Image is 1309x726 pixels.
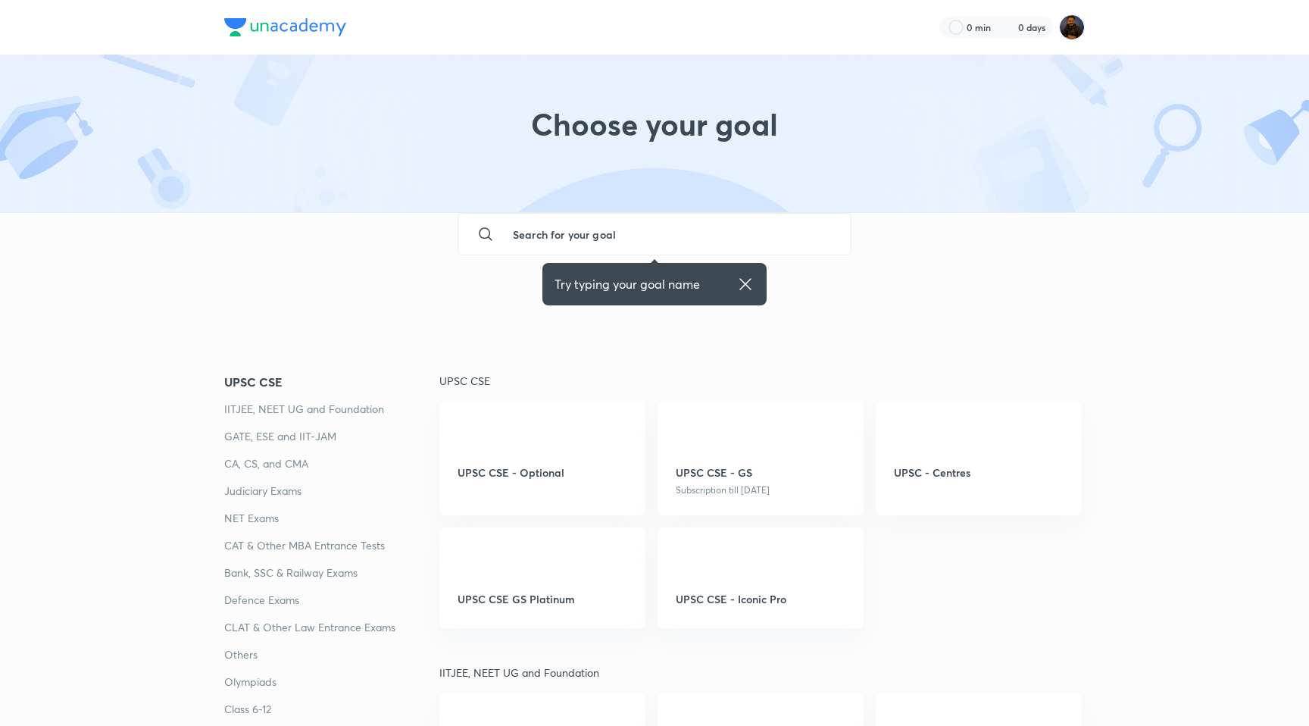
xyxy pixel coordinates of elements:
a: Class 6-12 [224,700,439,718]
a: IITJEE, NEET UG and Foundation [224,400,439,418]
a: Judiciary Exams [224,482,439,500]
img: streak [1000,20,1015,35]
div: Try typing your goal name [555,275,754,293]
input: Search for your goal [501,214,839,255]
p: UPSC CSE - Optional [458,465,627,480]
p: UPSC CSE [439,373,1085,389]
img: UPSC CSE - Optional [458,419,488,449]
a: NET Exams [224,509,439,527]
p: IITJEE, NEET UG and Foundation [439,665,1085,681]
p: UPSC CSE - Iconic Pro [676,591,845,607]
h1: Choose your goal [531,106,778,161]
img: UPSC CSE - GS [676,419,706,449]
a: UPSC CSE [224,373,439,391]
p: UPSC CSE - GS [676,465,845,480]
img: Bhaskar Pratim Bhagawati [1059,14,1085,40]
a: GATE, ESE and IIT-JAM [224,427,439,446]
img: UPSC - Centres [894,419,924,449]
a: CAT & Other MBA Entrance Tests [224,537,439,555]
p: UPSC CSE GS Platinum [458,591,627,607]
a: Others [224,646,439,664]
a: Olympiads [224,673,439,691]
img: Company Logo [224,18,346,36]
img: UPSC CSE GS Platinum [458,546,488,576]
p: UPSC - Centres [894,465,1064,480]
a: CLAT & Other Law Entrance Exams [224,618,439,637]
a: Defence Exams [224,591,439,609]
a: CA, CS, and CMA [224,455,439,473]
p: Subscription till [DATE] [676,483,845,497]
img: UPSC CSE - Iconic Pro [676,546,706,576]
a: Bank, SSC & Railway Exams [224,564,439,582]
